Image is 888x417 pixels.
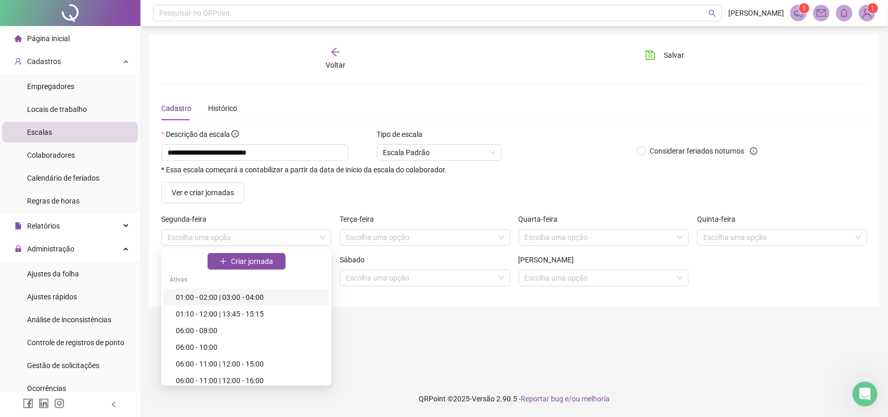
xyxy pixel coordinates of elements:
label: Quarta-feira [519,213,565,225]
span: Empregadores [27,82,74,91]
span: Regras de horas [27,197,80,205]
footer: QRPoint © 2025 - 2.90.5 - [140,381,888,417]
span: Calendário de feriados [27,174,99,182]
span: Salvar [664,49,684,61]
span: user-add [15,58,22,65]
span: arrow-left [330,47,341,57]
iframe: Intercom live chat [853,382,878,407]
span: Ajustes rápidos [27,293,77,301]
span: Ajustes da folha [27,270,79,278]
span: info-circle [750,147,757,155]
sup: Atualize o seu contato no menu Meus Dados [868,3,878,14]
span: Cadastros [27,57,61,66]
span: Análise de inconsistências [27,315,111,324]
span: Escalas [27,128,52,136]
label: Domingo [519,254,581,266]
span: facebook [23,398,33,409]
span: * Essa escala começará a contabilizar a partir da data de início da escala do colaborador. [161,166,447,174]
span: mail [817,8,826,18]
span: bell [840,8,849,18]
span: notification [794,8,803,18]
span: Escala Padrão [383,145,495,160]
sup: 1 [799,3,809,14]
span: Voltar [326,61,345,69]
span: Controle de registros de ponto [27,338,124,347]
span: Relatórios [27,222,60,230]
span: Cadastro [161,104,191,112]
span: lock [15,245,22,252]
span: info-circle [231,130,239,137]
span: 1 [871,5,875,12]
span: Versão [472,395,495,403]
span: Locais de trabalho [27,105,87,113]
span: Página inicial [27,34,70,43]
label: Sexta-feira [161,254,203,266]
img: 53429 [859,5,875,21]
span: Ver e criar jornadas [172,187,234,198]
span: Reportar bug e/ou melhoria [521,395,610,403]
span: instagram [54,398,65,409]
span: save [645,50,655,60]
span: [PERSON_NAME] [728,7,784,19]
div: Histórico [208,103,237,114]
span: Administração [27,245,74,253]
label: Tipo de escala [377,129,429,140]
button: Ver e criar jornadas [161,182,244,203]
span: 1 [803,5,806,12]
label: Sábado [340,254,371,266]
span: Descrição da escala [166,130,230,138]
span: Considerar feriados noturnos [646,145,749,157]
span: left [110,401,118,408]
label: Quinta-feira [697,213,742,225]
span: Colaboradores [27,151,75,159]
label: Terça-feira [340,213,381,225]
span: file [15,222,22,230]
span: Gestão de solicitações [27,361,99,370]
button: Salvar [637,47,692,64]
label: Segunda-feira [161,213,213,225]
span: search [709,9,716,17]
span: Ocorrências [27,384,66,393]
span: linkedin [38,398,49,409]
span: home [15,35,22,42]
